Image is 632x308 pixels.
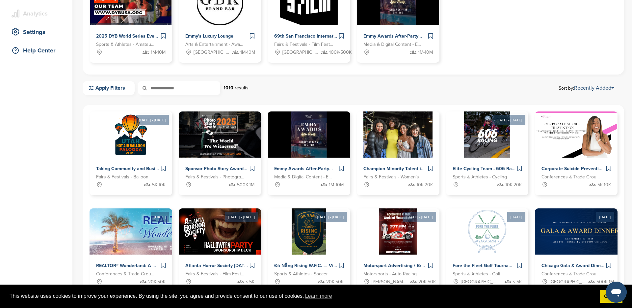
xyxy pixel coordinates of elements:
span: Sports & Athletes - Cycling [453,173,507,181]
img: Sponsorpitch & [292,208,326,255]
span: Emmy Awards After-Party [363,33,418,39]
a: learn more about cookies [304,291,333,301]
span: This website uses cookies to improve your experience. By using the site, you agree and provide co... [10,291,594,301]
iframe: Button to launch messaging window [606,282,627,303]
img: Sponsorpitch & [90,208,207,255]
img: Sponsorpitch & [268,111,350,158]
img: Sponsorpitch & [464,208,510,255]
span: < 5K [513,278,522,286]
div: [DATE] - [DATE] [225,212,258,222]
span: 2025 DYB World Series Events [96,33,161,39]
span: Arts & Entertainment - Award Show [185,41,245,48]
span: Sports & Athletes - Amateur Sports Leagues [96,41,156,48]
a: Settings [7,24,66,40]
span: 5K-10K [152,181,166,189]
img: Sponsorpitch & [535,111,617,158]
span: [GEOGRAPHIC_DATA], [GEOGRAPHIC_DATA] [550,278,587,286]
span: Sports & Athletes - Golf [453,270,500,278]
span: Fairs & Festivals - Photography [185,173,245,181]
span: Taking Community and Business to [GEOGRAPHIC_DATA] with the [US_STATE] Hot Air Balloon Palooza [96,166,316,171]
a: [DATE] Sponsorpitch & Fore the Fleet Golf Tournament – Supporting Naval Aviation Families Facing ... [446,198,529,292]
a: [DATE] - [DATE] Sponsorpitch & Atlanta Horror Society [DATE] Party Fairs & Festivals - Film Festi... [179,198,261,292]
a: [DATE] Sponsorpitch & REALTOR® Wonderland: A Winter Celebration Conferences & Trade Groups - Real... [90,198,172,292]
img: Sponsorpitch & [179,208,261,255]
span: 10K-20K [505,181,522,189]
div: Analytics [10,8,66,19]
a: [DATE] Sponsorpitch & Chicago Gala & Award Dinner Conferences & Trade Groups - Politics [GEOGRAPH... [535,198,618,292]
span: [GEOGRAPHIC_DATA], [GEOGRAPHIC_DATA] [282,49,319,56]
span: Fairs & Festivals - Women's [363,173,419,181]
span: Elite Cycling Team - 606 Racing [453,166,521,171]
a: [DATE] - [DATE] Sponsorpitch & Elite Cycling Team - 606 Racing Sports & Athletes - Cycling 10K-20K [446,101,529,195]
span: results [235,85,249,91]
span: Conferences & Trade Groups - Real Estate [96,270,156,278]
span: Fairs & Festivals - Film Festival [274,41,334,48]
div: [DATE] - [DATE] [492,115,525,125]
span: Emmy Awards After-Party [274,166,329,171]
span: 69th San Francisco International Film Festival [274,33,373,39]
a: Recently Added [574,85,614,91]
span: Atlanta Horror Society [DATE] Party [185,263,261,268]
a: Apply Filters [83,81,135,95]
img: Sponsorpitch & [179,111,261,158]
a: Help Center [7,43,66,58]
span: 1M-10M [418,49,433,56]
span: Sort by: [559,85,614,91]
div: [DATE] [596,212,614,222]
span: [GEOGRAPHIC_DATA], [GEOGRAPHIC_DATA] [194,49,230,56]
div: [DATE] - [DATE] [136,115,169,125]
img: Sponsorpitch & [108,111,154,158]
span: 1M-10M [329,181,344,189]
span: 100K-500K [329,49,352,56]
span: 1M-10M [240,49,255,56]
span: 10K-20K [416,181,433,189]
a: [DATE] - [DATE] Sponsorpitch & Taking Community and Business to [GEOGRAPHIC_DATA] with the [US_ST... [90,101,172,195]
span: Motorsport Advertising / Branding Opportunity [363,263,462,268]
span: Sponsor Photo Story Award 2025 - Empower the 6th Annual Global Storytelling Competition [185,166,382,171]
a: Sponsorpitch & Corporate Suicide Prevention Month Programming with [PERSON_NAME] Conferences & Tr... [535,111,618,195]
strong: 1010 [224,85,233,91]
span: 1M-10M [151,49,166,56]
span: Fairs & Festivals - Balloon [96,173,148,181]
div: Settings [10,26,66,38]
a: Sponsorpitch & Champion Minority Talent in Retail: [GEOGRAPHIC_DATA], [GEOGRAPHIC_DATA] & [GEOGRA... [357,111,439,195]
span: 20K-50K [418,278,436,286]
div: [DATE] - [DATE] [314,212,347,222]
span: [PERSON_NAME][GEOGRAPHIC_DATA][PERSON_NAME], [GEOGRAPHIC_DATA], [GEOGRAPHIC_DATA], [GEOGRAPHIC_DA... [372,278,408,286]
span: Conferences & Trade Groups - Politics [541,270,601,278]
span: Motorsports - Auto Racing [363,270,417,278]
span: Champion Minority Talent in Retail: [GEOGRAPHIC_DATA], [GEOGRAPHIC_DATA] & [GEOGRAPHIC_DATA] 2025 [363,166,602,171]
span: 500K-1M [237,181,254,189]
div: [DATE] [507,212,525,222]
span: Media & Digital Content - Entertainment [274,173,334,181]
span: Chicago Gala & Award Dinner [541,263,605,268]
a: Sponsorpitch & Sponsor Photo Story Award 2025 - Empower the 6th Annual Global Storytelling Compet... [179,111,261,195]
div: [DATE] [151,212,169,222]
a: dismiss cookie message [600,290,622,303]
img: Sponsorpitch & [363,111,433,158]
span: < 5K [246,278,254,286]
span: Fairs & Festivals - Film Festival [185,270,245,278]
div: Help Center [10,45,66,56]
span: Media & Digital Content - Entertainment [363,41,423,48]
a: Sponsorpitch & Emmy Awards After-Party Media & Digital Content - Entertainment 1M-10M [268,111,350,195]
span: Đà Nẵng Rising W.F.C. — Vietnam’s First Women-Led Football Club [274,263,417,268]
span: Emmy's Luxury Lounge [185,33,233,39]
span: 20K-50K [326,278,344,286]
span: 5K-10K [597,181,611,189]
span: [GEOGRAPHIC_DATA], [GEOGRAPHIC_DATA] [461,278,498,286]
span: 500K-1M [596,278,614,286]
img: Sponsorpitch & [464,111,510,158]
span: 20K-50K [148,278,166,286]
div: [DATE] - [DATE] [403,212,436,222]
a: [DATE] - [DATE] Sponsorpitch & Đà Nẵng Rising W.F.C. — Vietnam’s First Women-Led Football Club Sp... [268,198,350,292]
img: Sponsorpitch & [379,208,417,255]
a: [DATE] - [DATE] Sponsorpitch & Motorsport Advertising / Branding Opportunity Motorsports - Auto R... [357,198,439,292]
span: Conferences & Trade Groups - Health and Wellness [541,173,601,181]
a: Analytics [7,6,66,21]
span: Sports & Athletes - Soccer [274,270,328,278]
span: REALTOR® Wonderland: A Winter Celebration [96,263,193,268]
